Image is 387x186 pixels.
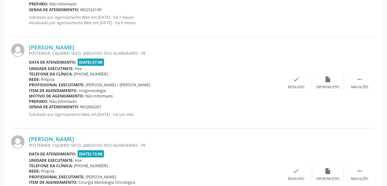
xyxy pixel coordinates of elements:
span: M02524149 [81,7,102,12]
b: Senha de atendimento: [29,104,79,110]
div: Mais ações [351,177,369,181]
span: [PERSON_NAME] / [PERSON_NAME] [86,82,151,88]
b: Data de atendimento: [29,60,76,65]
div: Exportar (PDF) [317,177,340,181]
i: insert_drive_file [325,76,332,83]
i: check [293,168,300,175]
b: Senha de atendimento: [29,7,79,12]
div: Resolvido [288,85,304,89]
span: [DATE] 07:00 [78,59,104,66]
span: [PHONE_NUMBER] [74,163,108,168]
b: Item de agendamento: [29,88,78,93]
span: Hse [75,158,82,163]
a: [PERSON_NAME] [29,44,74,51]
div: Mais ações [351,85,369,89]
img: img [11,44,25,57]
b: Preparo: [29,99,48,104]
a: [PERSON_NAME] [29,135,74,142]
span: Própria [41,77,55,82]
b: Motivo de agendamento: [29,93,84,99]
i:  [356,168,363,175]
p: Solicitado por Agendamento Web em [DATE] - há um mês [29,112,280,117]
span: Cirurgia Mastologia Oncologica [79,180,136,185]
i: insert_drive_file [325,168,332,175]
span: Uroginecologia [79,88,106,93]
div: POSTERIOR, CAJUEIRO SECO, JABOATAO DOS GUARARAPES - PE [29,143,280,148]
img: img [11,135,25,149]
div: Exportar (PDF) [317,85,340,89]
span: Não informado [50,99,77,104]
div: POSTERIOR, CAJUEIRO SECO, JABOATAO DOS GUARARAPES - PE [29,51,280,56]
div: Resolvido [288,177,304,181]
b: Profissional executante: [29,82,85,88]
span: Própria [41,168,55,174]
p: Solicitado por Agendamento Web em [DATE] - há 7 meses Atualizado por Agendamento Web em [DATE] - ... [29,15,280,25]
span: [PERSON_NAME] [86,174,116,180]
b: Unidade executante: [29,158,74,163]
i:  [356,76,363,83]
b: Unidade executante: [29,66,74,71]
b: Telefone da clínica: [29,71,73,77]
b: Rede: [29,168,40,174]
b: Telefone da clínica: [29,163,73,168]
span: [PHONE_NUMBER] [74,71,108,77]
span: Não informado [86,93,113,99]
b: Rede: [29,77,40,82]
b: Item de agendamento: [29,180,78,185]
b: Preparo: [29,1,48,7]
span: M02843261 [81,104,102,110]
span: Não informado [50,1,77,7]
span: Hse [75,66,82,71]
b: Profissional executante: [29,174,85,180]
span: [DATE] 13:00 [78,150,104,158]
b: Data de atendimento: [29,151,76,157]
i: check [293,76,300,83]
